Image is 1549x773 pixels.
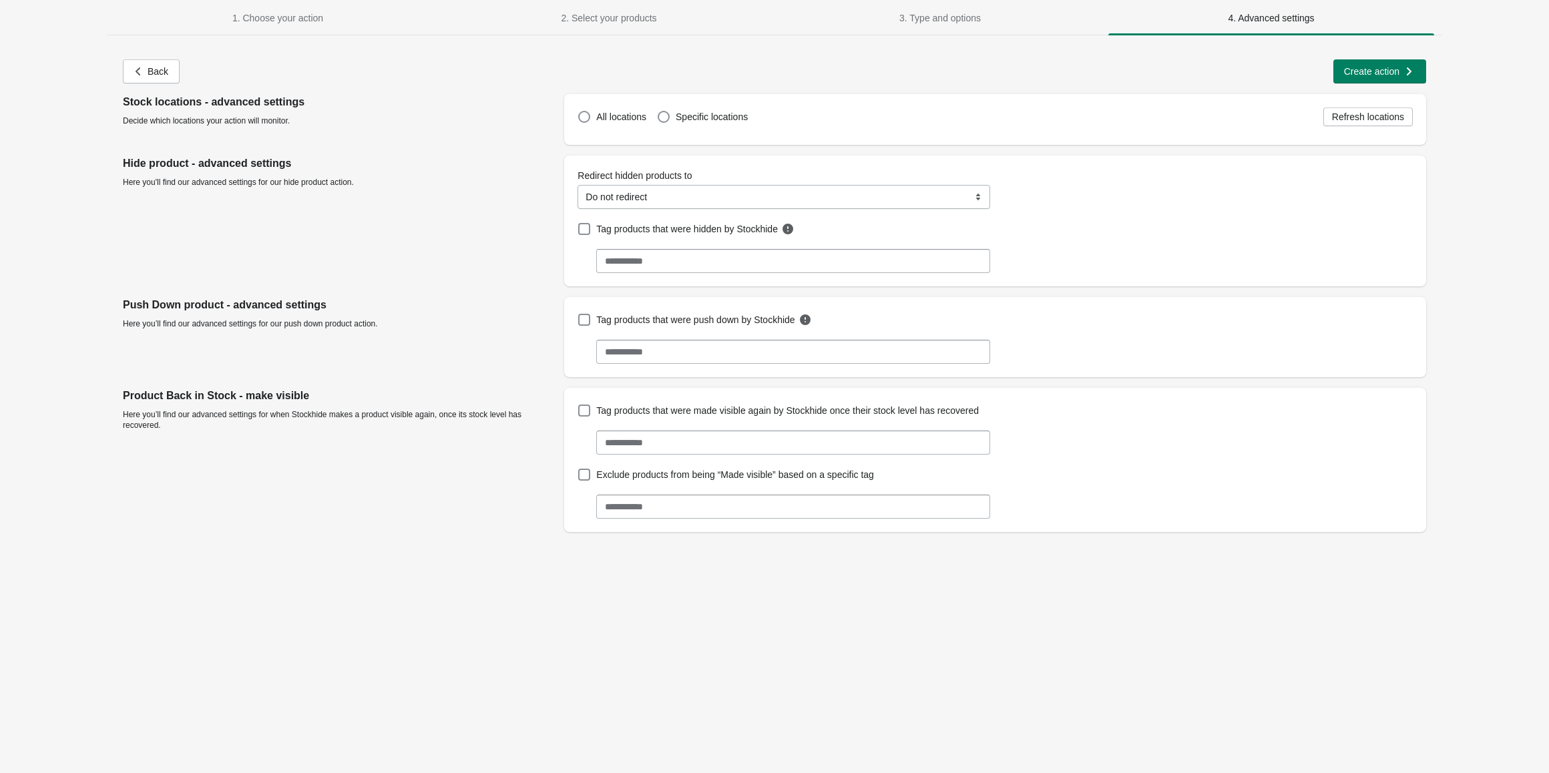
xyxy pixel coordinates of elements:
p: Here you’ll find our advanced settings for when Stockhide makes a product visible again, once its... [123,409,554,431]
button: Back [123,59,180,83]
span: Refresh locations [1332,111,1404,122]
p: Hide product - advanced settings [123,156,554,172]
span: Redirect hidden products to [578,170,692,181]
span: Tag products that were push down by Stockhide [596,313,795,326]
span: All locations [596,111,646,122]
span: 1. Choose your action [232,13,323,23]
span: Tag products that were made visible again by Stockhide once their stock level has recovered [596,404,979,417]
p: Here you'll find our advanced settings for our hide product action. [123,177,554,188]
button: Refresh locations [1323,107,1413,126]
p: Here you’ll find our advanced settings for our push down product action. [123,318,554,329]
span: 3. Type and options [899,13,981,23]
span: Back [148,66,168,77]
span: Specific locations [676,111,748,122]
p: Product Back in Stock - make visible [123,388,554,404]
span: Tag products that were hidden by Stockhide [596,222,778,236]
span: 4. Advanced settings [1228,13,1314,23]
p: Push Down product - advanced settings [123,297,554,313]
p: Stock locations - advanced settings [123,94,554,110]
span: Create action [1344,66,1399,77]
span: Exclude products from being “Made visible” based on a specific tag [596,468,874,481]
button: Create action [1333,59,1426,83]
span: 2. Select your products [561,13,656,23]
p: Decide which locations your action will monitor. [123,115,554,126]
